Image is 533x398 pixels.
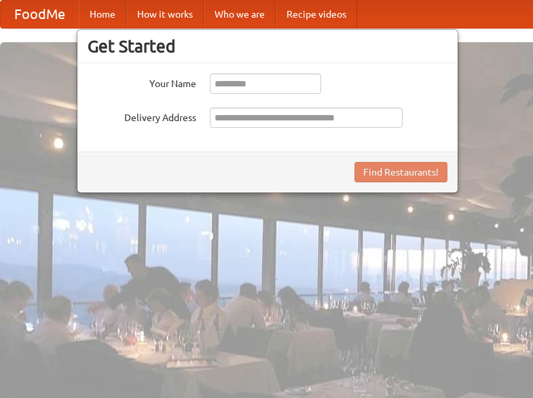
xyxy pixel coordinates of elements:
[354,162,447,182] button: Find Restaurants!
[126,1,204,28] a: How it works
[204,1,276,28] a: Who we are
[276,1,357,28] a: Recipe videos
[88,36,447,56] h3: Get Started
[88,73,196,90] label: Your Name
[1,1,79,28] a: FoodMe
[88,107,196,125] label: Delivery Address
[79,1,126,28] a: Home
